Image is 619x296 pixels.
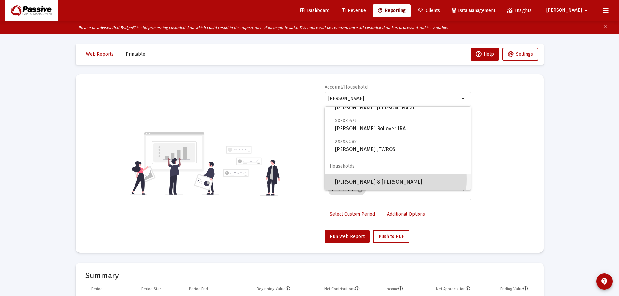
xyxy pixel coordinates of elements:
span: Insights [507,8,532,13]
button: Web Reports [81,48,119,61]
span: XXXXX 679 [335,118,357,123]
img: reporting-alt [223,146,280,196]
img: Dashboard [10,4,54,17]
span: Additional Options [387,212,425,217]
mat-icon: clear [603,23,608,32]
div: Income [386,286,403,291]
button: Run Web Report [325,230,370,243]
div: Period [91,286,103,291]
a: Revenue [336,4,371,17]
a: Clients [412,4,445,17]
label: Account/Household [325,84,368,90]
mat-chip-list: Selection [328,184,460,197]
i: Please be advised that BridgeFT is still processing custodial data which could result in the appe... [78,25,448,30]
span: Clients [418,8,440,13]
button: Help [471,48,499,61]
span: Reporting [378,8,406,13]
span: [PERSON_NAME] Rollover IRA [335,117,466,133]
span: [PERSON_NAME] JTWROS [335,137,466,153]
mat-card-title: Summary [85,272,534,279]
span: Run Web Report [330,234,365,239]
div: Beginning Value [257,286,290,291]
mat-icon: contact_support [600,277,608,285]
mat-chip: 6 Selected [328,185,366,195]
a: Dashboard [295,4,335,17]
button: Push to PDF [373,230,409,243]
span: Dashboard [300,8,329,13]
a: Insights [502,4,537,17]
div: Net Contributions [324,286,360,291]
button: [PERSON_NAME] [538,4,598,17]
img: reporting [130,131,219,196]
a: Data Management [447,4,500,17]
input: Search or select an account or household [328,96,460,101]
button: Printable [121,48,150,61]
a: Reporting [373,4,411,17]
span: Data Management [452,8,495,13]
div: Net Appreciation [436,286,470,291]
span: Printable [126,51,145,57]
span: Web Reports [86,51,114,57]
mat-icon: arrow_drop_down [582,4,590,17]
span: Push to PDF [379,234,404,239]
mat-icon: cancel [357,187,363,193]
span: Settings [516,51,533,57]
span: Help [476,51,494,57]
span: [PERSON_NAME] & [PERSON_NAME] [335,174,466,190]
span: Revenue [342,8,366,13]
mat-icon: arrow_drop_down [460,95,468,103]
div: Period End [189,286,208,291]
span: [PERSON_NAME] [546,8,582,13]
span: XXXXX 588 [335,139,357,144]
span: Households [325,159,471,174]
div: Ending Value [500,286,528,291]
span: Select Custom Period [330,212,375,217]
button: Settings [502,48,538,61]
div: Period Start [141,286,162,291]
mat-icon: arrow_drop_down [460,186,468,194]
